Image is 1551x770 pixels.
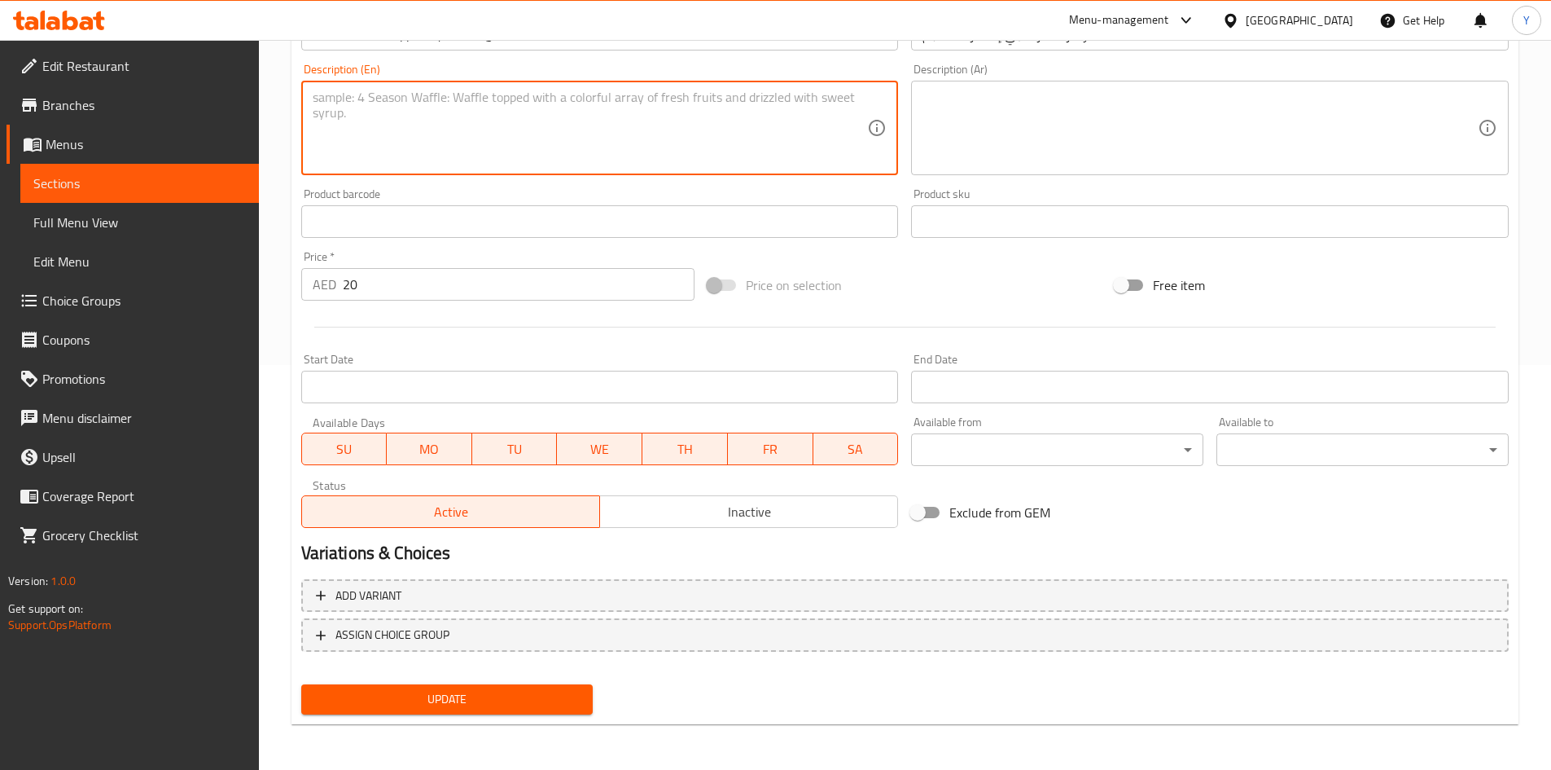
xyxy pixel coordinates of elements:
[313,275,336,294] p: AED
[301,541,1509,565] h2: Variations & Choices
[557,433,642,465] button: WE
[393,438,466,461] span: MO
[7,438,259,477] a: Upsell
[42,291,246,310] span: Choice Groups
[301,579,1509,613] button: Add variant
[599,495,898,528] button: Inactive
[1069,11,1169,30] div: Menu-management
[7,125,259,164] a: Menus
[7,320,259,359] a: Coupons
[1153,275,1205,295] span: Free item
[1523,11,1530,29] span: Y
[42,408,246,428] span: Menu disclaimer
[1246,11,1353,29] div: [GEOGRAPHIC_DATA]
[8,598,83,619] span: Get support on:
[309,438,381,461] span: SU
[50,570,76,592] span: 1.0.0
[309,500,594,524] span: Active
[7,398,259,438] a: Menu disclaimer
[734,438,807,461] span: FR
[42,330,246,350] span: Coupons
[20,242,259,281] a: Edit Menu
[649,438,721,461] span: TH
[42,369,246,389] span: Promotions
[911,433,1203,466] div: ​
[911,205,1509,238] input: Please enter product sku
[301,205,899,238] input: Please enter product barcode
[33,174,246,193] span: Sections
[7,281,259,320] a: Choice Groups
[301,495,600,528] button: Active
[42,447,246,467] span: Upsell
[728,433,813,465] button: FR
[42,56,246,76] span: Edit Restaurant
[20,203,259,242] a: Full Menu View
[33,252,246,271] span: Edit Menu
[42,526,246,545] span: Grocery Checklist
[335,586,401,606] span: Add variant
[7,516,259,555] a: Grocery Checklist
[7,86,259,125] a: Branches
[820,438,892,461] span: SA
[1216,433,1509,466] div: ​
[335,625,449,645] span: ASSIGN CHOICE GROUP
[472,433,558,465] button: TU
[746,275,842,295] span: Price on selection
[301,433,388,465] button: SU
[314,689,581,710] span: Update
[8,614,112,636] a: Support.OpsPlatform
[343,268,695,301] input: Please enter price
[20,164,259,203] a: Sections
[563,438,636,461] span: WE
[46,134,246,154] span: Menus
[301,618,1509,652] button: ASSIGN CHOICE GROUP
[301,684,594,715] button: Update
[42,95,246,115] span: Branches
[7,46,259,86] a: Edit Restaurant
[479,438,551,461] span: TU
[607,500,892,524] span: Inactive
[7,359,259,398] a: Promotions
[42,486,246,506] span: Coverage Report
[813,433,899,465] button: SA
[642,433,728,465] button: TH
[949,503,1050,522] span: Exclude from GEM
[33,213,246,232] span: Full Menu View
[8,570,48,592] span: Version:
[387,433,472,465] button: MO
[7,477,259,516] a: Coverage Report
